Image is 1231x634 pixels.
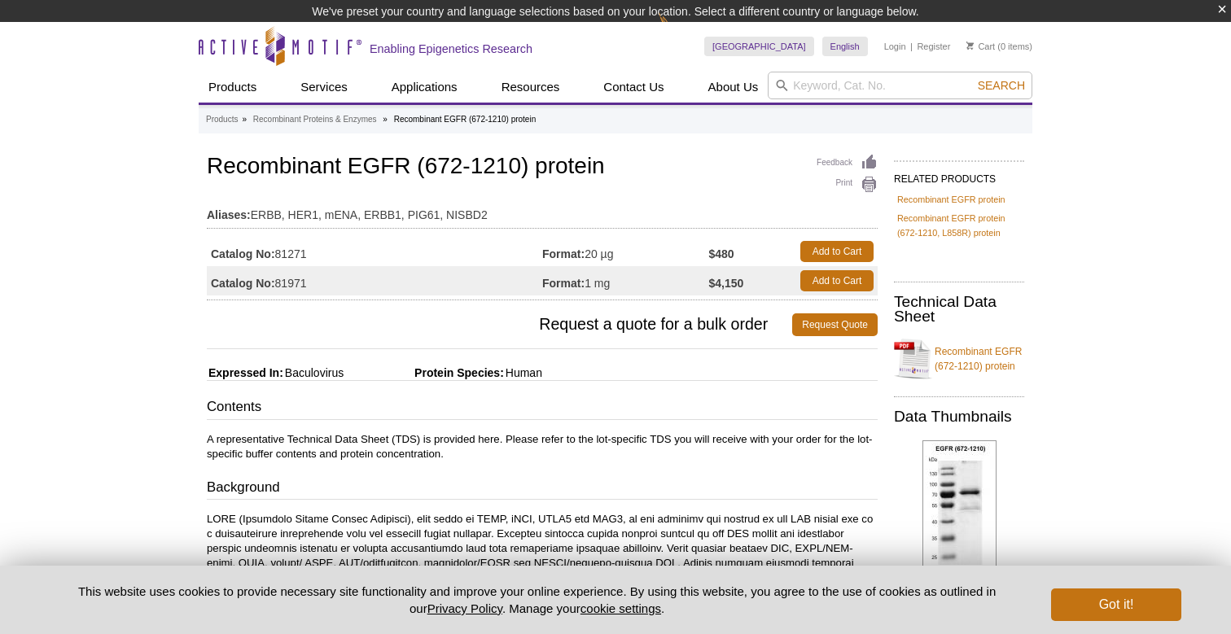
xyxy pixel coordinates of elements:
[211,276,275,291] strong: Catalog No:
[966,37,1032,56] li: (0 items)
[822,37,868,56] a: English
[283,366,344,379] span: Baculovirus
[894,409,1024,424] h2: Data Thumbnails
[594,72,673,103] a: Contact Us
[370,42,532,56] h2: Enabling Epigenetics Research
[394,115,537,124] li: Recombinant EGFR (672-1210) protein
[792,313,878,336] a: Request Quote
[894,295,1024,324] h2: Technical Data Sheet
[542,266,709,295] td: 1 mg
[211,247,275,261] strong: Catalog No:
[206,112,238,127] a: Products
[817,154,878,172] a: Feedback
[207,237,542,266] td: 81271
[542,276,585,291] strong: Format:
[897,211,1021,240] a: Recombinant EGFR protein (672-1210, L858R) protein
[50,583,1024,617] p: This website uses cookies to provide necessary site functionality and improve your online experie...
[978,79,1025,92] span: Search
[973,78,1030,93] button: Search
[894,160,1024,190] h2: RELATED PRODUCTS
[709,276,744,291] strong: $4,150
[504,366,542,379] span: Human
[382,72,467,103] a: Applications
[704,37,814,56] a: [GEOGRAPHIC_DATA]
[800,241,874,262] a: Add to Cart
[492,72,570,103] a: Resources
[199,72,266,103] a: Products
[910,37,913,56] li: |
[207,397,878,420] h3: Contents
[817,176,878,194] a: Print
[347,366,504,379] span: Protein Species:
[768,72,1032,99] input: Keyword, Cat. No.
[709,247,734,261] strong: $480
[897,192,1005,207] a: Recombinant EGFR protein
[966,41,995,52] a: Cart
[207,366,283,379] span: Expressed In:
[207,198,878,224] td: ERBB, HER1, mENA, ERBB1, PIG61, NISBD2
[383,115,388,124] li: »
[207,313,792,336] span: Request a quote for a bulk order
[427,601,502,615] a: Privacy Policy
[207,478,878,501] h3: Background
[966,42,974,50] img: Your Cart
[207,432,878,461] p: A representative Technical Data Sheet (TDS) is provided here. Please refer to the lot-specific TD...
[699,72,769,103] a: About Us
[207,266,542,295] td: 81971
[917,41,950,52] a: Register
[253,112,377,127] a: Recombinant Proteins & Enzymes
[580,601,661,615] button: cookie settings
[207,208,251,222] strong: Aliases:
[1051,588,1181,621] button: Got it!
[894,334,1024,383] a: Recombinant EGFR (672-1210) protein
[884,41,906,52] a: Login
[242,115,247,124] li: »
[542,247,585,261] strong: Format:
[800,270,874,291] a: Add to Cart
[207,154,878,181] h1: Recombinant EGFR (672-1210) protein
[659,12,702,50] img: Change Here
[291,72,357,103] a: Services
[922,440,997,567] img: Recombinant EGFR (672-1210) protein gel
[542,237,709,266] td: 20 µg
